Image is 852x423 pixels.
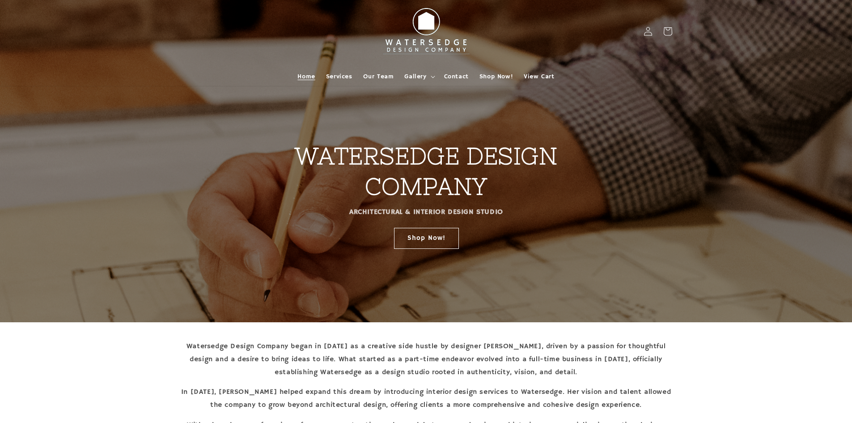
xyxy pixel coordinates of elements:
[180,386,672,412] p: In [DATE], [PERSON_NAME] helped expand this dream by introducing interior design services to Wate...
[295,143,557,200] strong: WATERSEDGE DESIGN COMPANY
[321,67,358,86] a: Services
[404,73,426,81] span: Gallery
[394,227,458,248] a: Shop Now!
[518,67,560,86] a: View Cart
[292,67,320,86] a: Home
[326,73,352,81] span: Services
[479,73,513,81] span: Shop Now!
[297,73,315,81] span: Home
[377,4,475,59] img: Watersedge Design Co
[524,73,554,81] span: View Cart
[474,67,518,86] a: Shop Now!
[363,73,394,81] span: Our Team
[180,340,672,379] p: Watersedge Design Company began in [DATE] as a creative side hustle by designer [PERSON_NAME], dr...
[349,208,503,217] strong: ARCHITECTURAL & INTERIOR DESIGN STUDIO
[444,73,469,81] span: Contact
[399,67,438,86] summary: Gallery
[358,67,399,86] a: Our Team
[439,67,474,86] a: Contact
